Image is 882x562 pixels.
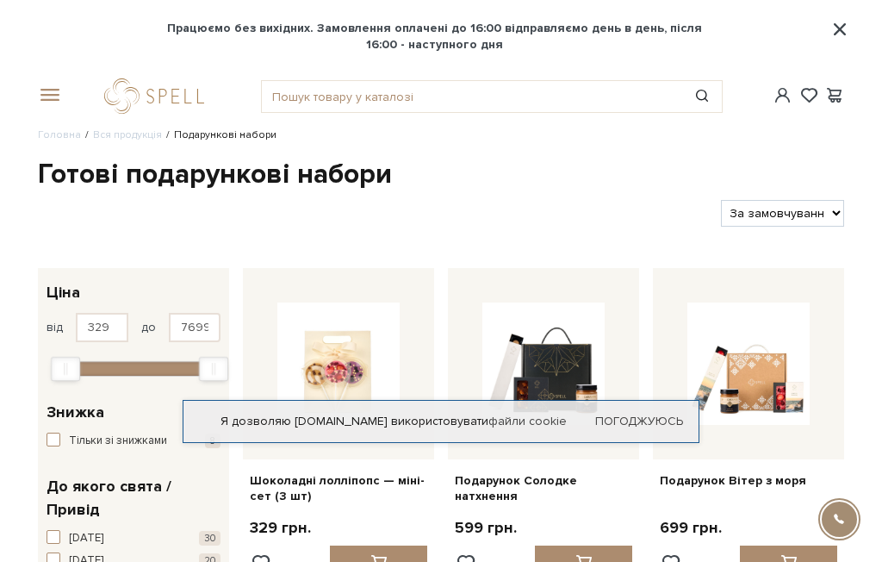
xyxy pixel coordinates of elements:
div: Min [51,357,80,381]
div: Max [199,357,228,381]
p: 599 грн. [455,518,517,538]
span: 8 [205,434,220,448]
span: [DATE] [69,530,103,547]
span: Ціна [47,281,80,304]
span: Тільки зі знижками [69,433,167,450]
button: Пошук товару у каталозі [683,81,723,112]
li: Подарункові набори [162,128,276,143]
span: від [47,320,63,335]
span: до [141,320,156,335]
a: Погоджуюсь [595,414,683,429]
span: До якого свята / Привід [47,475,216,521]
a: Подарунок Солодке натхнення [455,473,632,504]
a: logo [104,78,212,114]
a: Вся продукція [93,128,162,141]
input: Ціна [169,313,221,342]
span: 30 [199,531,220,546]
a: Головна [38,128,81,141]
a: Подарунок Вітер з моря [660,473,837,489]
a: Шоколадні лолліпопс — міні-сет (3 шт) [250,473,427,504]
div: Я дозволяю [DOMAIN_NAME] використовувати [183,414,699,429]
button: Тільки зі знижками 8 [47,433,220,450]
input: Ціна [76,313,128,342]
strong: Працюємо без вихідних. Замовлення оплачені до 16:00 відправляємо день в день, після 16:00 - насту... [157,21,712,52]
button: [DATE] 30 [47,530,220,547]
p: 329 грн. [250,518,311,538]
p: 699 грн. [660,518,722,538]
h1: Готові подарункові набори [38,157,844,193]
input: Пошук товару у каталозі [262,81,682,112]
a: файли cookie [488,414,567,428]
span: Знижка [47,401,104,424]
